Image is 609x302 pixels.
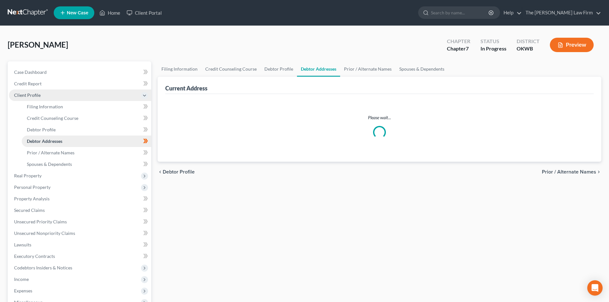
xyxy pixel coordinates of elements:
div: Current Address [165,84,207,92]
a: Prior / Alternate Names [340,61,395,77]
span: Real Property [14,173,42,178]
span: Debtor Addresses [27,138,62,144]
span: Debtor Profile [163,169,195,174]
i: chevron_left [158,169,163,174]
a: Spouses & Dependents [395,61,448,77]
a: Client Portal [123,7,165,19]
a: Secured Claims [9,205,151,216]
span: Expenses [14,288,32,293]
a: Credit Counseling Course [22,112,151,124]
span: Spouses & Dependents [27,161,72,167]
div: In Progress [480,45,506,52]
span: Unsecured Priority Claims [14,219,67,224]
button: chevron_left Debtor Profile [158,169,195,174]
a: Lawsuits [9,239,151,251]
div: District [517,38,540,45]
a: Spouses & Dependents [22,159,151,170]
span: Prior / Alternate Names [542,169,596,174]
div: OKWB [517,45,540,52]
span: Lawsuits [14,242,31,247]
div: Chapter [447,38,470,45]
a: Unsecured Priority Claims [9,216,151,228]
a: Debtor Profile [261,61,297,77]
a: Home [96,7,123,19]
div: Chapter [447,45,470,52]
input: Search by name... [431,7,489,19]
span: Prior / Alternate Names [27,150,74,155]
span: Filing Information [27,104,63,109]
div: Open Intercom Messenger [587,280,603,296]
span: New Case [67,11,88,15]
span: 7 [466,45,469,51]
a: Credit Counseling Course [201,61,261,77]
a: Help [500,7,522,19]
a: Filing Information [158,61,201,77]
span: Secured Claims [14,207,45,213]
span: Income [14,276,29,282]
a: Executory Contracts [9,251,151,262]
p: Please wait... [170,114,589,121]
span: Case Dashboard [14,69,47,75]
div: Status [480,38,506,45]
a: Debtor Profile [22,124,151,136]
a: Prior / Alternate Names [22,147,151,159]
button: Preview [550,38,594,52]
i: chevron_right [596,169,601,174]
span: Credit Report [14,81,42,86]
span: Client Profile [14,92,41,98]
a: The [PERSON_NAME] Law Firm [522,7,601,19]
span: Property Analysis [14,196,50,201]
a: Property Analysis [9,193,151,205]
a: Filing Information [22,101,151,112]
span: Executory Contracts [14,253,55,259]
span: Codebtors Insiders & Notices [14,265,72,270]
span: Unsecured Nonpriority Claims [14,230,75,236]
a: Case Dashboard [9,66,151,78]
span: [PERSON_NAME] [8,40,68,49]
a: Debtor Addresses [297,61,340,77]
span: Debtor Profile [27,127,56,132]
a: Unsecured Nonpriority Claims [9,228,151,239]
a: Credit Report [9,78,151,89]
a: Debtor Addresses [22,136,151,147]
button: Prior / Alternate Names chevron_right [542,169,601,174]
span: Credit Counseling Course [27,115,78,121]
span: Personal Property [14,184,51,190]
